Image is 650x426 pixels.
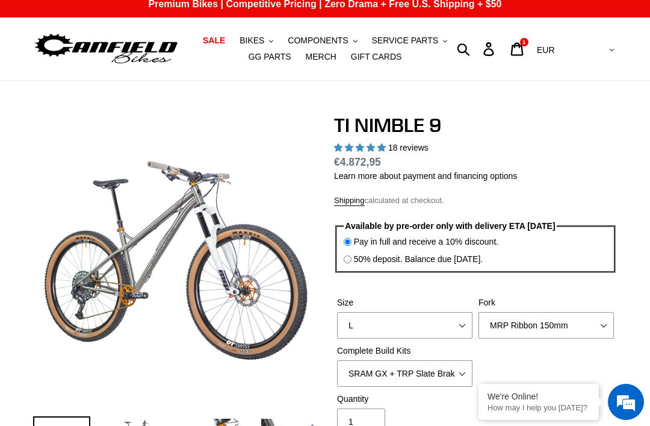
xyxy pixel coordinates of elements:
[334,196,365,206] a: Shipping
[487,403,590,412] p: How may I help you today?
[372,36,438,46] span: SERVICE PARTS
[337,393,472,406] label: Quantity
[478,296,614,309] label: Fork
[354,253,483,266] label: 50% deposit. Balance due [DATE].
[249,52,291,62] span: GG PARTS
[240,36,264,46] span: BIKES
[334,156,381,168] span: €4.872,95
[234,33,279,49] button: BIKES
[366,33,453,49] button: SERVICE PARTS
[334,195,617,207] div: calculated at checkout.
[388,143,429,152] span: 18 reviews
[300,49,342,65] a: MERCH
[197,33,231,49] a: SALE
[487,392,590,401] div: We're Online!
[334,171,517,181] a: Learn more about payment and financing options
[203,36,225,46] span: SALE
[337,345,472,357] label: Complete Build Kits
[243,49,297,65] a: GG PARTS
[354,236,498,248] label: Pay in full and receive a 10% discount.
[337,296,472,309] label: Size
[351,52,402,62] span: GIFT CARDS
[306,52,336,62] span: MERCH
[504,36,532,62] a: 1
[282,33,363,49] button: COMPONENTS
[522,39,525,45] span: 1
[288,36,348,46] span: COMPONENTS
[334,143,388,152] span: 4.89 stars
[345,49,408,65] a: GIFT CARDS
[33,31,179,67] img: Canfield Bikes
[334,114,617,137] h1: TI NIMBLE 9
[344,220,557,233] legend: Available by pre-order only with delivery ETA [DATE]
